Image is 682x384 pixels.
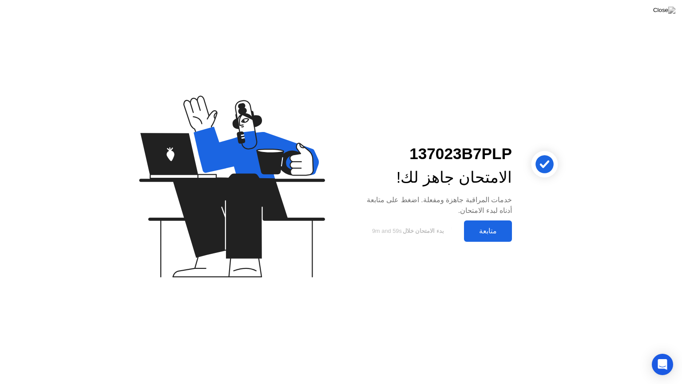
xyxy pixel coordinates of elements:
button: متابعة [464,220,512,242]
div: 137023B7PLP [355,142,512,166]
span: 9m and 59s [372,228,402,234]
img: Close [653,7,675,14]
div: خدمات المراقبة جاهزة ومفعلة. اضغط على متابعة أدناه لبدء الامتحان. [355,195,512,216]
div: Open Intercom Messenger [652,354,673,375]
button: بدء الامتحان خلال9m and 59s [355,223,460,240]
div: متابعة [467,227,509,235]
div: الامتحان جاهز لك! [355,166,512,189]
